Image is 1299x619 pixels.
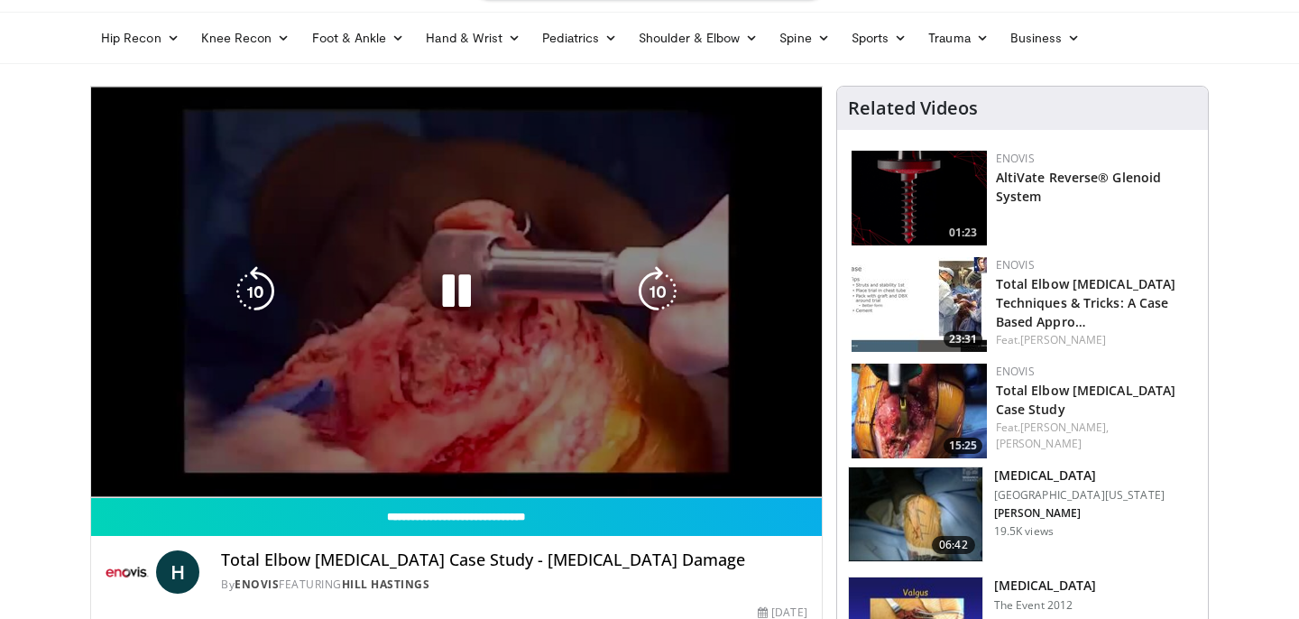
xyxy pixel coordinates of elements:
a: [PERSON_NAME] [1020,332,1106,347]
img: 5c1caa1d-9170-4353-b546-f3bbd9b198c6.png.150x105_q85_crop-smart_upscale.png [852,151,987,245]
a: AltiVate Reverse® Glenoid System [996,169,1162,205]
a: Knee Recon [190,20,301,56]
h4: Total Elbow [MEDICAL_DATA] Case Study - [MEDICAL_DATA] Damage [221,550,807,570]
a: Total Elbow [MEDICAL_DATA] Techniques & Tricks: A Case Based Appro… [996,275,1176,330]
a: [PERSON_NAME], [1020,420,1109,435]
a: Enovis [996,151,1035,166]
a: Spine [769,20,840,56]
span: 15:25 [944,438,982,454]
span: 06:42 [932,536,975,554]
a: Enovis [996,257,1035,273]
img: Enovis [106,550,149,594]
h4: Related Videos [848,97,978,119]
a: 06:42 [MEDICAL_DATA] [GEOGRAPHIC_DATA][US_STATE] [PERSON_NAME] 19.5K views [848,467,1197,562]
a: Business [1000,20,1092,56]
video-js: Video Player [91,87,822,498]
p: [GEOGRAPHIC_DATA][US_STATE] [994,488,1165,503]
a: Enovis [235,577,279,592]
a: Hip Recon [90,20,190,56]
a: Hand & Wrist [415,20,531,56]
div: Feat. [996,420,1193,452]
p: 19.5K views [994,524,1054,539]
a: H [156,550,199,594]
img: 71978df6-d541-4d46-a847-da3e3fe67f07.150x105_q85_crop-smart_upscale.jpg [852,364,987,458]
a: Foot & Ankle [301,20,416,56]
a: Shoulder & Elbow [628,20,769,56]
a: [PERSON_NAME] [996,436,1082,451]
p: The Event 2012 [994,598,1097,613]
a: 01:23 [852,151,987,245]
div: Feat. [996,332,1193,348]
a: Enovis [996,364,1035,379]
img: f9e1d6ca-3f28-42ee-9a9c-03c4a7ee594c.150x105_q85_crop-smart_upscale.jpg [852,257,987,352]
img: 38827_0000_3.png.150x105_q85_crop-smart_upscale.jpg [849,467,982,561]
a: 23:31 [852,257,987,352]
a: Hill Hastings [342,577,430,592]
p: [PERSON_NAME] [994,506,1165,521]
a: Sports [841,20,918,56]
h3: [MEDICAL_DATA] [994,577,1097,595]
span: 01:23 [944,225,982,241]
a: 15:25 [852,364,987,458]
span: 23:31 [944,331,982,347]
h3: [MEDICAL_DATA] [994,467,1165,485]
div: By FEATURING [221,577,807,593]
a: Total Elbow [MEDICAL_DATA] Case Study [996,382,1176,418]
a: Pediatrics [531,20,628,56]
a: Trauma [917,20,1000,56]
